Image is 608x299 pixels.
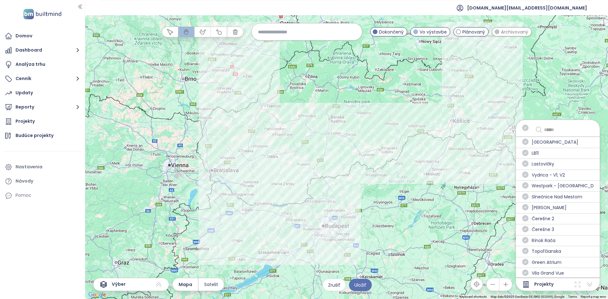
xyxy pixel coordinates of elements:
[532,150,539,157] span: LB11
[16,117,35,125] div: Projekty
[532,270,564,277] span: Vila Grand Vue
[467,0,587,16] span: [DOMAIN_NAME][EMAIL_ADDRESS][DOMAIN_NAME]
[532,182,593,190] span: Westpark - [GEOGRAPHIC_DATA]
[3,189,82,202] div: Pomoc
[3,161,82,173] a: Nastavenia
[16,60,45,68] div: Analýza trhu
[501,28,528,35] span: Archivovaný
[199,278,224,291] button: Satelit
[16,132,54,140] div: Budúce projekty
[173,278,198,291] button: Mapa
[522,215,529,221] span: check-circle
[3,175,82,188] a: Návody
[532,248,561,255] span: Topoľčianska
[3,115,82,128] a: Projekty
[16,191,31,199] div: Pomoc
[420,28,447,35] span: Vo výstavbe
[16,177,33,185] div: Návody
[522,160,529,167] span: check-circle
[522,125,529,131] span: check-circle
[3,87,82,99] a: Updaty
[462,28,485,35] span: Plánovaný
[522,171,529,178] span: check-circle
[532,171,565,179] span: Vydrica - V1, V2
[532,215,554,223] span: Čerešne 2
[532,160,554,168] span: Lastovičky
[3,44,82,57] button: Dashboard
[354,282,366,289] span: Uložiť
[522,150,529,156] span: check-circle
[522,237,529,243] span: check-circle
[3,30,82,42] a: Domov
[3,129,82,142] a: Budúce projekty
[3,101,82,114] button: Reporty
[379,28,404,35] span: Dokončený
[204,281,218,288] span: Satelit
[491,295,564,298] span: Map data ©2025 GeoBasis-DE/BKG (©2009), Google
[323,279,346,291] button: Zrušiť
[522,193,529,200] span: check-circle
[534,281,554,288] span: Projekty
[522,270,529,276] span: check-circle
[532,139,578,146] span: [GEOGRAPHIC_DATA]
[522,226,529,232] span: check-circle
[522,182,529,189] span: check-circle
[22,8,63,21] img: logo
[532,204,567,212] span: [PERSON_NAME]
[87,291,108,299] img: Google
[3,72,82,85] button: Cenník
[532,237,555,245] span: Rínok Rača
[179,281,192,288] span: Mapa
[532,226,554,234] span: Čerešne 3
[3,58,82,71] a: Analýza trhu
[112,281,126,288] span: Výber
[522,139,529,145] span: check-circle
[581,295,606,298] a: Report a map error
[522,204,529,210] span: check-circle
[328,282,340,289] span: Zrušiť
[16,163,42,171] div: Nastavenia
[16,32,32,40] div: Domov
[522,259,529,265] span: check-circle
[532,259,561,266] span: Green Atrium
[349,279,372,291] button: Uložiť
[16,89,33,97] div: Updaty
[532,193,582,201] span: Slnečnice Nad Mestom
[87,291,108,299] a: Open this area in Google Maps (opens a new window)
[459,295,487,299] button: Keyboard shortcuts
[568,295,577,298] a: Terms (opens in new tab)
[522,248,529,254] span: check-circle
